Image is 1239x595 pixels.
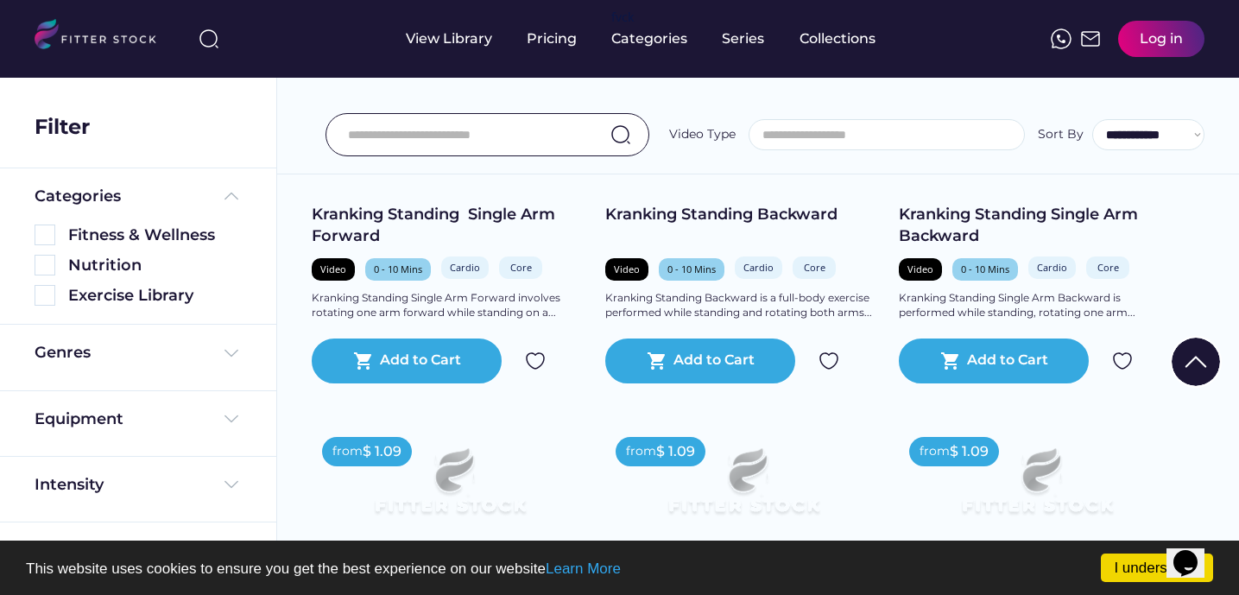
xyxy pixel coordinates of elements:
[332,443,363,460] div: from
[312,204,588,247] div: Kranking Standing Single Arm Forward
[605,204,882,225] div: Kranking Standing Backward
[35,19,171,54] img: LOGO.svg
[35,255,55,275] img: Rectangle%205126.svg
[940,351,961,371] button: shopping_cart
[920,443,950,460] div: from
[26,561,1213,576] p: This website uses cookies to ensure you get the best experience on our website
[899,204,1175,247] div: Kranking Standing Single Arm Backward
[1095,261,1121,274] div: Core
[374,263,422,275] div: 0 - 10 Mins
[221,474,242,495] img: Frame%20%284%29.svg
[743,261,774,274] div: Cardio
[926,427,1147,551] img: Frame%2079%20%281%29.svg
[1112,351,1133,371] img: Group%201000002324.svg
[907,263,933,275] div: Video
[312,291,588,320] div: Kranking Standing Single Arm Forward involves rotating one arm forward while standing on a...
[611,29,687,48] div: Categories
[68,285,242,307] div: Exercise Library
[1166,526,1222,578] iframe: chat widget
[525,351,546,371] img: Group%201000002324.svg
[961,263,1009,275] div: 0 - 10 Mins
[35,285,55,306] img: Rectangle%205126.svg
[1080,28,1101,49] img: Frame%2051.svg
[605,291,882,320] div: Kranking Standing Backward is a full-body exercise performed while standing and rotating both arm...
[363,442,401,461] div: $ 1.09
[656,442,695,461] div: $ 1.09
[380,351,461,371] div: Add to Cart
[819,351,839,371] img: Group%201000002324.svg
[35,112,90,142] div: Filter
[1037,261,1067,274] div: Cardio
[626,443,656,460] div: from
[669,126,736,143] div: Video Type
[647,351,667,371] button: shopping_cart
[221,343,242,364] img: Frame%20%284%29.svg
[221,408,242,429] img: Frame%20%284%29.svg
[633,427,854,551] img: Frame%2079%20%281%29.svg
[800,29,876,48] div: Collections
[722,29,765,48] div: Series
[320,263,346,275] div: Video
[1140,29,1183,48] div: Log in
[508,261,534,274] div: Core
[611,9,634,26] div: fvck
[950,442,989,461] div: $ 1.09
[68,225,242,246] div: Fitness & Wellness
[339,427,560,551] img: Frame%2079%20%281%29.svg
[450,261,480,274] div: Cardio
[546,560,621,577] a: Learn More
[406,29,492,48] div: View Library
[614,263,640,275] div: Video
[35,225,55,245] img: Rectangle%205126.svg
[610,124,631,145] img: search-normal.svg
[35,408,123,430] div: Equipment
[35,342,91,364] div: Genres
[199,28,219,49] img: search-normal%203.svg
[801,261,827,274] div: Core
[899,291,1175,320] div: Kranking Standing Single Arm Backward is performed while standing, rotating one arm...
[221,186,242,206] img: Frame%20%285%29.svg
[68,255,242,276] div: Nutrition
[35,186,121,207] div: Categories
[1051,28,1071,49] img: meteor-icons_whatsapp%20%281%29.svg
[35,474,104,496] div: Intensity
[35,540,78,561] div: Skills
[967,351,1048,371] div: Add to Cart
[1101,554,1213,582] a: I understand!
[353,351,374,371] button: shopping_cart
[1038,126,1084,143] div: Sort By
[1172,338,1220,386] img: Group%201000002322%20%281%29.svg
[527,29,577,48] div: Pricing
[667,263,716,275] div: 0 - 10 Mins
[673,351,755,371] div: Add to Cart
